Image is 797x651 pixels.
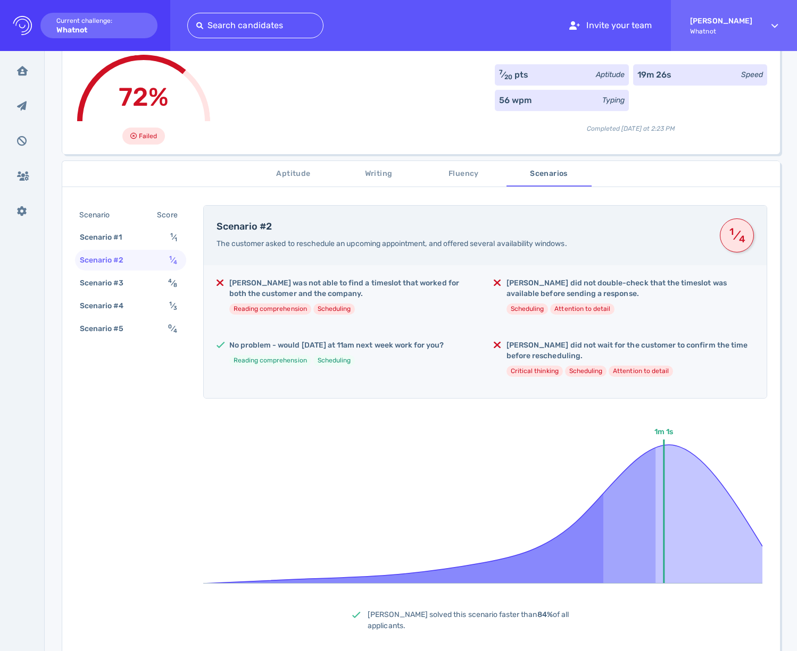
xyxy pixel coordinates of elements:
sup: 1 [169,300,172,307]
b: 84% [537,610,553,619]
div: Score [155,207,184,223]
li: Reading comprehension [229,303,311,315]
li: Attention to detail [609,366,673,377]
li: Attention to detail [550,303,615,315]
div: Scenario #2 [78,252,137,268]
span: Writing [343,167,415,181]
sup: 4 [168,277,172,284]
li: Reading comprehension [229,355,311,366]
span: ⁄ [168,278,177,288]
sub: 4 [173,259,177,266]
div: Scenario #1 [78,230,135,245]
span: ⁄ [170,233,177,242]
div: Scenario #4 [78,298,137,314]
li: Critical thinking [507,366,563,377]
li: Scheduling [313,355,355,366]
li: Scheduling [507,303,549,315]
span: ⁄ [169,256,177,265]
span: Failed [139,130,157,142]
sub: 4 [173,327,177,334]
text: 1m 1s [654,427,673,436]
sup: 7 [499,69,503,76]
span: The customer asked to reschedule an upcoming appointment, and offered several availability windows. [217,239,567,248]
span: ⁄ [169,301,177,310]
span: Fluency [428,167,500,181]
div: 19m 26s [637,69,671,81]
h5: No problem - would [DATE] at 11am next week work for you? [229,340,444,351]
h5: [PERSON_NAME] was not able to find a timeslot that worked for both the customer and the company. [229,278,477,299]
sub: 4 [738,238,746,240]
div: Scenario #3 [78,275,137,291]
strong: [PERSON_NAME] [690,16,752,26]
div: Typing [602,95,625,106]
sub: 1 [175,236,177,243]
sub: 3 [173,305,177,311]
sup: 1 [169,255,172,261]
sup: 1 [728,231,736,233]
sub: 8 [173,282,177,289]
h4: Scenario #2 [217,221,707,233]
div: Scenario #5 [78,321,137,336]
h5: [PERSON_NAME] did not wait for the customer to confirm the time before rescheduling. [507,340,754,361]
li: Scheduling [313,303,355,315]
sub: 20 [504,73,512,81]
div: Aptitude [596,69,625,80]
span: Aptitude [258,167,330,181]
span: 72% [119,82,169,112]
span: Whatnot [690,28,752,35]
h5: [PERSON_NAME] did not double-check that the timeslot was available before sending a response. [507,278,754,299]
span: ⁄ [168,324,177,333]
div: Speed [741,69,763,80]
sup: 0 [168,323,172,330]
span: [PERSON_NAME] solved this scenario faster than of all applicants. [368,610,569,630]
div: Scenario [77,207,122,223]
div: Completed [DATE] at 2:23 PM [495,115,767,133]
div: ⁄ pts [499,69,528,81]
div: 56 wpm [499,94,532,107]
sup: 1 [170,232,173,239]
li: Scheduling [565,366,607,377]
span: ⁄ [728,226,746,245]
span: Scenarios [513,167,585,181]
